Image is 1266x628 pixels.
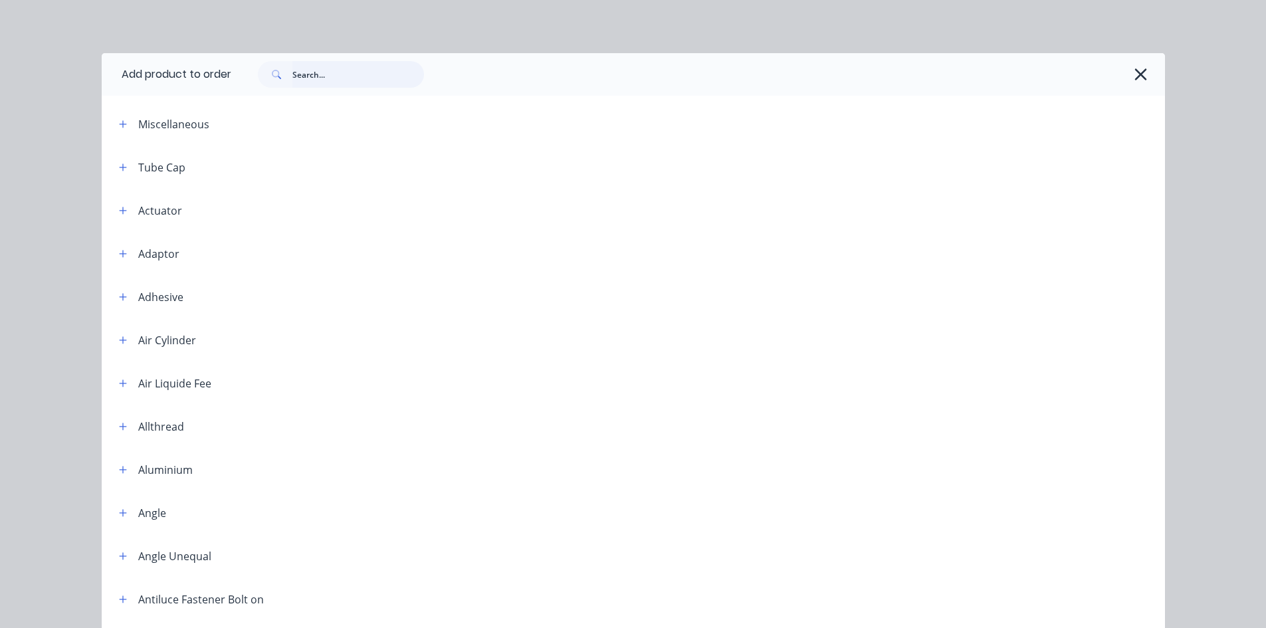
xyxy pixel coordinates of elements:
[138,246,179,262] div: Adaptor
[138,591,264,607] div: Antiluce Fastener Bolt on
[138,159,185,175] div: Tube Cap
[138,419,184,435] div: Allthread
[138,505,166,521] div: Angle
[292,61,424,88] input: Search...
[138,332,196,348] div: Air Cylinder
[138,548,211,564] div: Angle Unequal
[138,289,183,305] div: Adhesive
[138,462,193,478] div: Aluminium
[138,203,182,219] div: Actuator
[138,375,211,391] div: Air Liquide Fee
[138,116,209,132] div: Miscellaneous
[102,53,231,96] div: Add product to order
